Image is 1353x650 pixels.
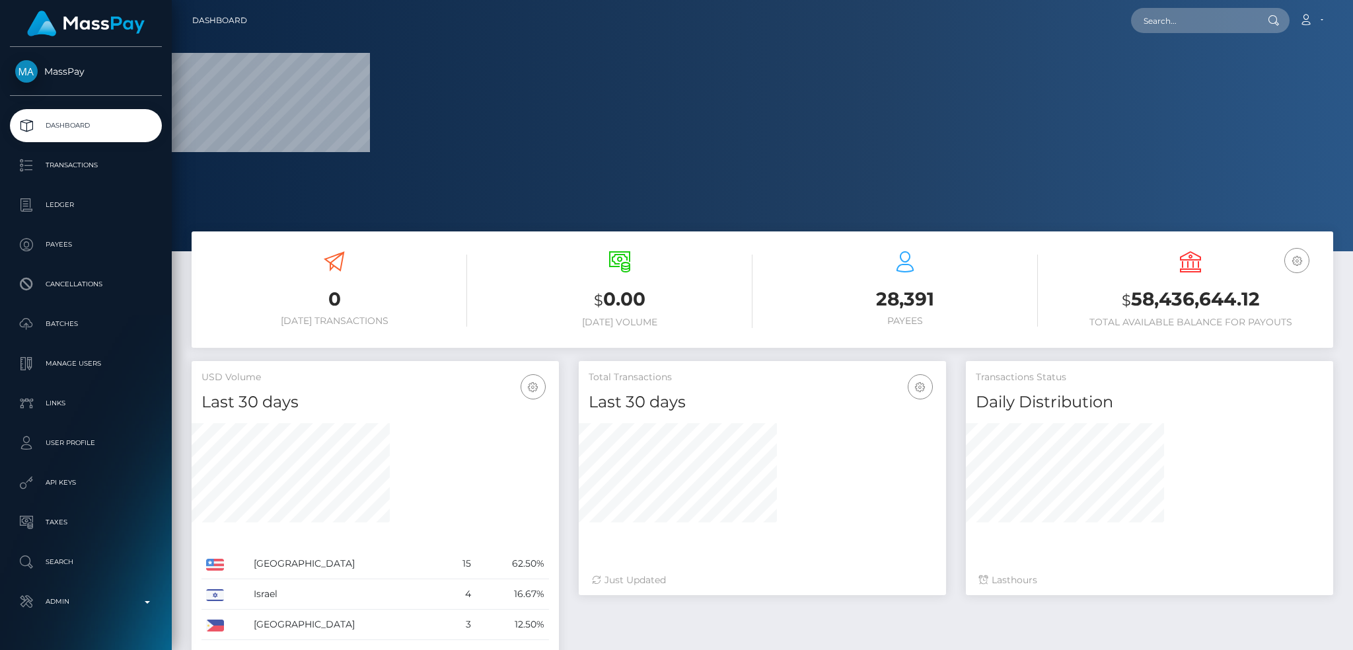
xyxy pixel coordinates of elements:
[15,473,157,493] p: API Keys
[487,317,752,328] h6: [DATE] Volume
[15,433,157,453] p: User Profile
[10,268,162,301] a: Cancellations
[476,579,549,610] td: 16.67%
[15,314,157,334] p: Batches
[206,559,224,571] img: US.png
[10,65,162,77] span: MassPay
[10,109,162,142] a: Dashboard
[15,552,157,572] p: Search
[444,579,476,610] td: 4
[476,549,549,579] td: 62.50%
[444,549,476,579] td: 15
[589,391,936,414] h4: Last 30 days
[10,307,162,341] a: Batches
[15,592,157,612] p: Admin
[15,116,157,136] p: Dashboard
[1058,317,1323,328] h6: Total Available Balance for Payouts
[10,228,162,261] a: Payees
[10,546,162,579] a: Search
[201,286,467,312] h3: 0
[1122,291,1131,309] small: $
[15,155,157,175] p: Transactions
[201,371,549,384] h5: USD Volume
[15,393,157,413] p: Links
[976,391,1323,414] h4: Daily Distribution
[10,387,162,420] a: Links
[15,60,38,83] img: MassPay
[1058,286,1323,313] h3: 58,436,644.12
[589,371,936,384] h5: Total Transactions
[15,274,157,294] p: Cancellations
[10,188,162,222] a: Ledger
[476,610,549,640] td: 12.50%
[444,610,476,640] td: 3
[249,579,444,610] td: Israel
[10,506,162,539] a: Taxes
[979,573,1320,587] div: Last hours
[201,391,549,414] h4: Last 30 days
[192,7,247,34] a: Dashboard
[594,291,603,309] small: $
[15,235,157,255] p: Payees
[772,286,1038,312] h3: 28,391
[206,589,224,601] img: IL.png
[10,347,162,380] a: Manage Users
[1131,8,1255,33] input: Search...
[772,315,1038,327] h6: Payees
[15,195,157,215] p: Ledger
[592,573,933,587] div: Just Updated
[15,354,157,374] p: Manage Users
[10,466,162,499] a: API Keys
[976,371,1323,384] h5: Transactions Status
[487,286,752,313] h3: 0.00
[249,610,444,640] td: [GEOGRAPHIC_DATA]
[201,315,467,327] h6: [DATE] Transactions
[249,549,444,579] td: [GEOGRAPHIC_DATA]
[15,512,157,532] p: Taxes
[27,11,145,36] img: MassPay Logo
[10,149,162,182] a: Transactions
[206,620,224,631] img: PH.png
[10,427,162,460] a: User Profile
[10,585,162,618] a: Admin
